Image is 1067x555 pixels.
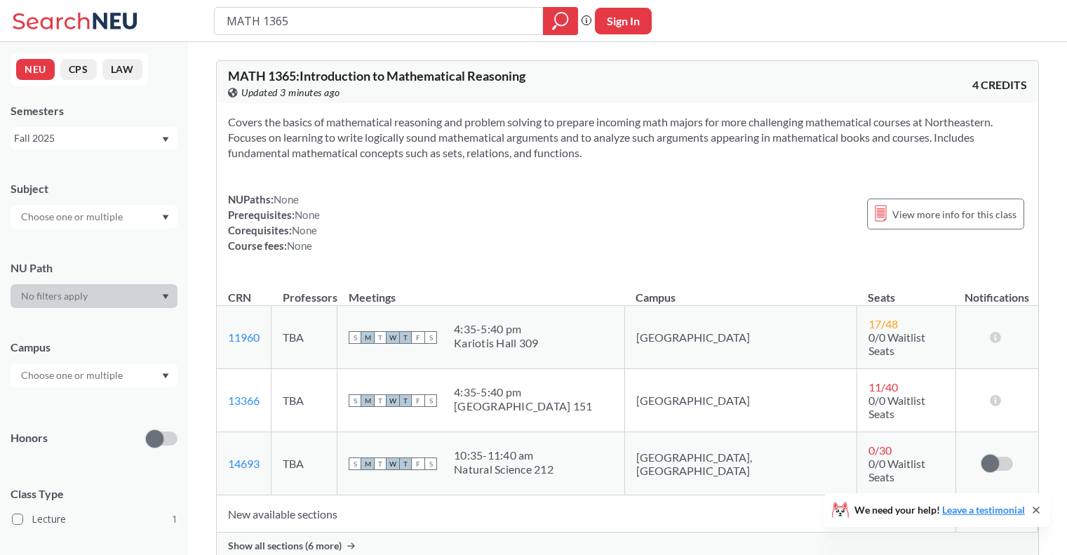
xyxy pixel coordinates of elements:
div: Dropdown arrow [11,205,177,229]
span: 11 / 40 [868,380,898,394]
div: Fall 2025 [14,131,161,146]
div: Fall 2025Dropdown arrow [11,127,177,149]
span: T [399,331,412,344]
span: W [387,457,399,470]
span: 0/0 Waitlist Seats [868,330,925,357]
div: [GEOGRAPHIC_DATA] 151 [454,399,592,413]
input: Choose one or multiple [14,208,132,225]
td: New available sections [217,495,955,533]
span: T [399,394,412,407]
span: Updated 3 minutes ago [241,85,340,100]
span: None [292,224,317,236]
span: W [387,394,399,407]
div: 10:35 - 11:40 am [454,448,553,462]
div: 4:35 - 5:40 pm [454,385,592,399]
span: We need your help! [854,505,1025,515]
span: None [295,208,320,221]
span: T [374,394,387,407]
a: Leave a testimonial [942,504,1025,516]
span: Class Type [11,486,177,502]
svg: Dropdown arrow [162,215,169,220]
th: Professors [271,276,337,306]
span: T [374,331,387,344]
td: TBA [271,432,337,495]
span: F [412,457,424,470]
button: Sign In [595,8,652,34]
div: Semesters [11,103,177,119]
th: Seats [857,276,955,306]
span: None [287,239,312,252]
span: M [361,331,374,344]
th: Meetings [337,276,625,306]
span: S [424,457,437,470]
span: S [349,394,361,407]
span: S [424,331,437,344]
span: S [349,457,361,470]
div: CRN [228,290,251,305]
div: Dropdown arrow [11,363,177,387]
a: 14693 [228,457,260,470]
td: [GEOGRAPHIC_DATA] [624,306,857,369]
span: F [412,331,424,344]
span: MATH 1365 : Introduction to Mathematical Reasoning [228,68,525,83]
button: CPS [60,59,97,80]
span: M [361,394,374,407]
svg: Dropdown arrow [162,137,169,142]
span: 0/0 Waitlist Seats [868,457,925,483]
span: 17 / 48 [868,317,898,330]
div: magnifying glass [543,7,578,35]
button: NEU [16,59,55,80]
div: 4:35 - 5:40 pm [454,322,538,336]
input: Choose one or multiple [14,367,132,384]
div: Natural Science 212 [454,462,553,476]
span: W [387,331,399,344]
a: 11960 [228,330,260,344]
button: LAW [102,59,142,80]
span: 0 / 30 [868,443,892,457]
div: NU Path [11,260,177,276]
td: TBA [271,369,337,432]
span: F [412,394,424,407]
span: 0/0 Waitlist Seats [868,394,925,420]
span: Show all sections (6 more) [228,540,342,552]
a: 13366 [228,394,260,407]
svg: Dropdown arrow [162,294,169,300]
td: TBA [271,306,337,369]
span: 4 CREDITS [972,77,1027,93]
td: [GEOGRAPHIC_DATA], [GEOGRAPHIC_DATA] [624,432,857,495]
span: S [349,331,361,344]
span: T [374,457,387,470]
span: S [424,394,437,407]
div: Dropdown arrow [11,284,177,308]
svg: magnifying glass [552,11,569,31]
th: Notifications [955,276,1038,306]
div: Subject [11,181,177,196]
span: View more info for this class [892,206,1016,223]
div: NUPaths: Prerequisites: Corequisites: Course fees: [228,192,320,253]
svg: Dropdown arrow [162,373,169,379]
td: [GEOGRAPHIC_DATA] [624,369,857,432]
span: None [274,193,299,206]
label: Lecture [12,510,177,528]
th: Campus [624,276,857,306]
p: Honors [11,430,48,446]
div: Kariotis Hall 309 [454,336,538,350]
span: 1 [172,511,177,527]
span: M [361,457,374,470]
section: Covers the basics of mathematical reasoning and problem solving to prepare incoming math majors f... [228,114,1027,161]
div: Campus [11,340,177,355]
input: Class, professor, course number, "phrase" [225,9,533,33]
span: T [399,457,412,470]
